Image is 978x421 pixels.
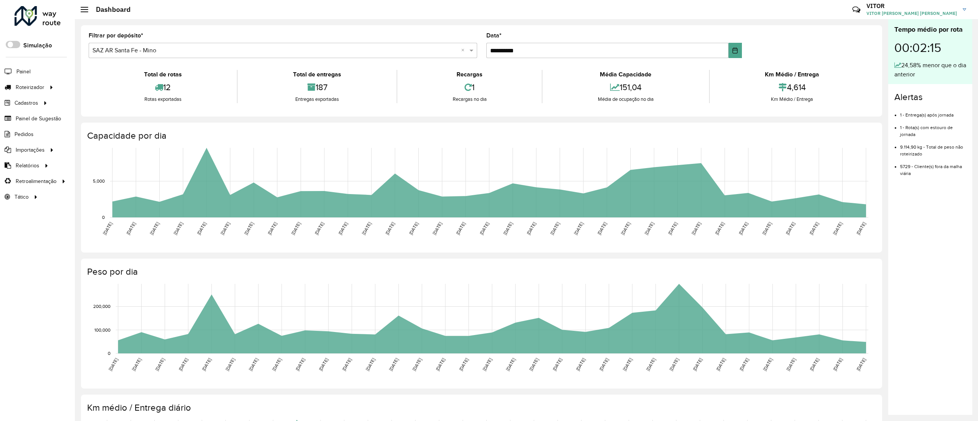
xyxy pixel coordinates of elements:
div: Entregas exportadas [240,96,394,103]
text: [DATE] [432,221,443,236]
label: Filtrar por depósito [89,31,143,40]
label: Data [486,31,502,40]
text: [DATE] [224,357,235,372]
text: [DATE] [341,357,352,372]
text: [DATE] [549,221,560,236]
text: [DATE] [365,357,376,372]
li: 1 - Entrega(s) após jornada [900,106,966,118]
text: [DATE] [598,357,609,372]
text: [DATE] [714,221,725,236]
text: [DATE] [388,357,399,372]
text: 0 [102,215,105,220]
text: [DATE] [481,357,492,372]
text: [DATE] [408,221,419,236]
text: [DATE] [102,221,113,236]
div: 151,04 [544,79,707,96]
text: [DATE] [502,221,513,236]
li: 9.114,90 kg - Total de peso não roteirizado [900,138,966,157]
h2: Dashboard [88,5,131,14]
div: 1 [399,79,540,96]
text: 200,000 [93,304,110,309]
text: [DATE] [552,357,563,372]
text: [DATE] [125,221,136,236]
text: [DATE] [528,357,539,372]
text: [DATE] [314,221,325,236]
text: [DATE] [832,221,843,236]
div: 12 [91,79,235,96]
text: [DATE] [505,357,516,372]
text: [DATE] [738,221,749,236]
li: 1 - Rota(s) com estouro de jornada [900,118,966,138]
text: [DATE] [832,357,843,372]
label: Simulação [23,41,52,50]
div: Média de ocupação no dia [544,96,707,103]
span: Importações [16,146,45,154]
text: 5,000 [93,178,105,183]
text: [DATE] [196,221,207,236]
text: [DATE] [248,357,259,372]
div: Recargas no dia [399,96,540,103]
text: [DATE] [173,221,184,236]
div: Total de entregas [240,70,394,79]
text: [DATE] [290,221,301,236]
text: [DATE] [620,221,631,236]
h3: VITOR [866,2,957,10]
text: [DATE] [108,357,119,372]
h4: Km médio / Entrega diário [87,402,874,413]
text: [DATE] [808,221,819,236]
span: Relatórios [16,162,39,170]
text: [DATE] [295,357,306,372]
text: [DATE] [785,357,797,372]
div: Rotas exportadas [91,96,235,103]
text: [DATE] [384,221,395,236]
text: [DATE] [337,221,348,236]
text: 0 [108,351,110,356]
text: [DATE] [131,357,142,372]
text: [DATE] [271,357,282,372]
a: Contato Rápido [848,2,865,18]
span: Tático [15,193,29,201]
text: [DATE] [318,357,329,372]
text: [DATE] [455,221,466,236]
div: Tempo médio por rota [894,24,966,35]
text: [DATE] [479,221,490,236]
text: [DATE] [178,357,189,372]
text: [DATE] [762,357,773,372]
li: 5729 - Cliente(s) fora da malha viária [900,157,966,177]
text: [DATE] [154,357,165,372]
text: [DATE] [361,221,372,236]
h4: Capacidade por dia [87,130,874,141]
text: [DATE] [643,221,654,236]
text: [DATE] [761,221,772,236]
text: [DATE] [645,357,656,372]
text: [DATE] [573,221,584,236]
h4: Alertas [894,92,966,103]
span: VITOR [PERSON_NAME] [PERSON_NAME] [866,10,957,17]
text: [DATE] [526,221,537,236]
div: Média Capacidade [544,70,707,79]
div: 4,614 [712,79,873,96]
text: 100,000 [94,327,110,332]
text: [DATE] [715,357,726,372]
text: [DATE] [575,357,586,372]
text: [DATE] [220,221,231,236]
span: Clear all [461,46,468,55]
text: [DATE] [691,221,702,236]
div: 00:02:15 [894,35,966,61]
text: [DATE] [622,357,633,372]
text: [DATE] [809,357,820,372]
span: Painel [16,68,31,76]
span: Cadastros [15,99,38,107]
text: [DATE] [785,221,796,236]
div: Recargas [399,70,540,79]
text: [DATE] [667,221,678,236]
span: Pedidos [15,130,34,138]
text: [DATE] [267,221,278,236]
text: [DATE] [669,357,680,372]
text: [DATE] [435,357,446,372]
text: [DATE] [149,221,160,236]
div: 187 [240,79,394,96]
div: Total de rotas [91,70,235,79]
text: [DATE] [855,357,866,372]
div: 24,58% menor que o dia anterior [894,61,966,79]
